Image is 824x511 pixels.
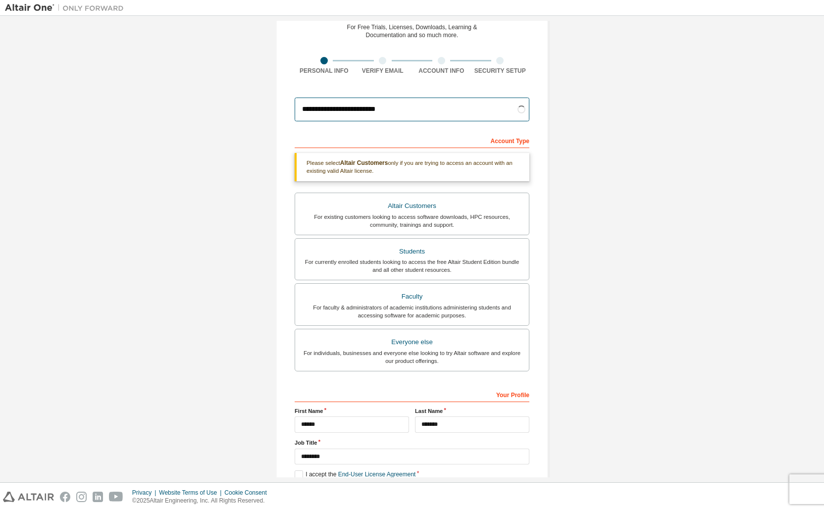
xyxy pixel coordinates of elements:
div: For individuals, businesses and everyone else looking to try Altair software and explore our prod... [301,349,523,365]
div: For Free Trials, Licenses, Downloads, Learning & Documentation and so much more. [347,23,477,39]
label: Last Name [415,407,529,415]
img: facebook.svg [60,492,70,502]
div: Personal Info [295,67,354,75]
label: Job Title [295,439,529,447]
img: Altair One [5,3,129,13]
div: Website Terms of Use [159,489,224,497]
div: For existing customers looking to access software downloads, HPC resources, community, trainings ... [301,213,523,229]
div: Your Profile [295,386,529,402]
div: Security Setup [471,67,530,75]
div: Everyone else [301,335,523,349]
a: End-User License Agreement [338,471,416,478]
div: Account Info [412,67,471,75]
p: © 2025 Altair Engineering, Inc. All Rights Reserved. [132,497,273,505]
div: Cookie Consent [224,489,272,497]
div: Verify Email [354,67,412,75]
div: Please select only if you are trying to access an account with an existing valid Altair license. [295,153,529,181]
div: Privacy [132,489,159,497]
div: Students [301,245,523,258]
img: altair_logo.svg [3,492,54,502]
img: instagram.svg [76,492,87,502]
img: youtube.svg [109,492,123,502]
div: Altair Customers [301,199,523,213]
div: For faculty & administrators of academic institutions administering students and accessing softwa... [301,304,523,319]
div: Account Type [295,132,529,148]
label: First Name [295,407,409,415]
label: I accept the [295,470,415,479]
div: Faculty [301,290,523,304]
b: Altair Customers [340,159,388,166]
img: linkedin.svg [93,492,103,502]
div: For currently enrolled students looking to access the free Altair Student Edition bundle and all ... [301,258,523,274]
